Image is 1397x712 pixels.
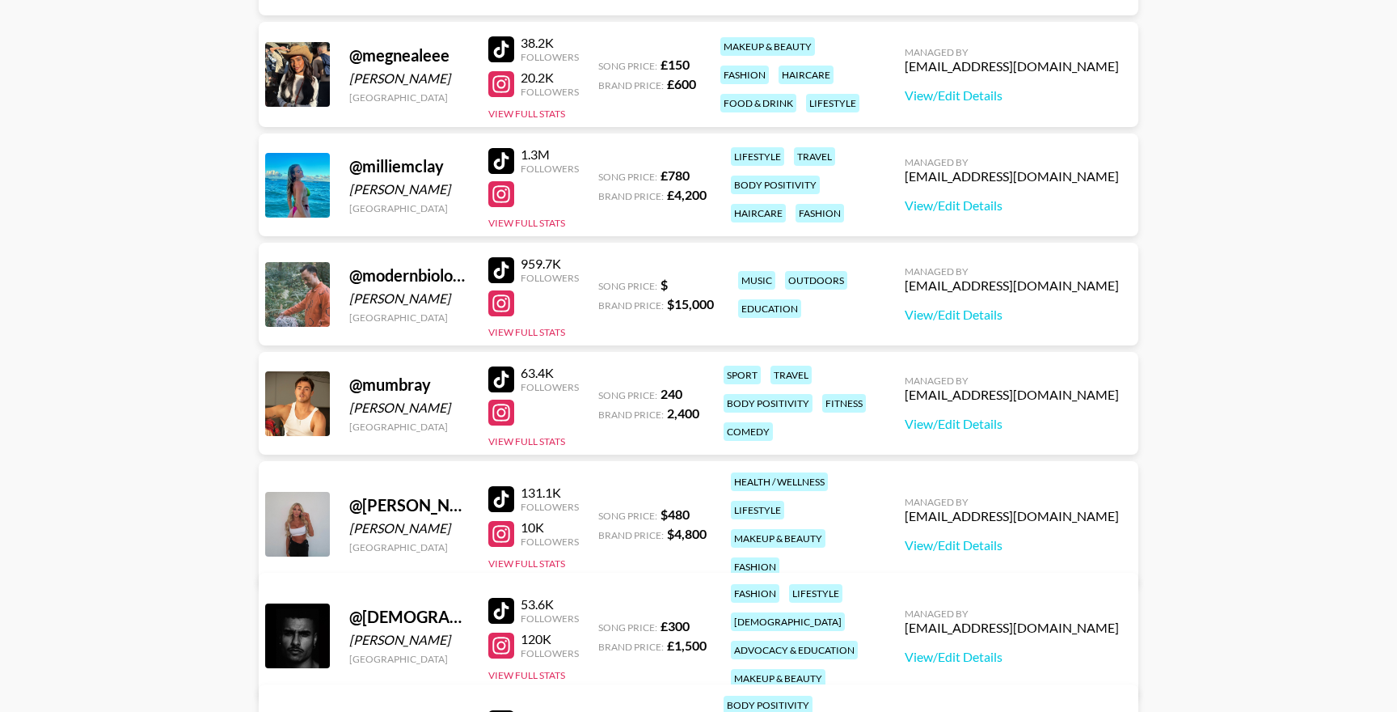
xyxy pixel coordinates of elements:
[731,176,820,194] div: body positivity
[488,217,565,229] button: View Full Stats
[794,147,835,166] div: travel
[349,653,469,665] div: [GEOGRAPHIC_DATA]
[724,366,761,384] div: sport
[667,526,707,541] strong: $ 4,800
[661,386,682,401] strong: 240
[521,596,579,612] div: 53.6K
[521,536,579,548] div: Followers
[598,510,657,522] span: Song Price:
[349,520,469,536] div: [PERSON_NAME]
[720,37,815,56] div: makeup & beauty
[661,506,690,522] strong: $ 480
[349,421,469,433] div: [GEOGRAPHIC_DATA]
[905,508,1119,524] div: [EMAIL_ADDRESS][DOMAIN_NAME]
[521,485,579,501] div: 131.1K
[521,519,579,536] div: 10K
[720,66,769,84] div: fashion
[822,394,866,413] div: fitness
[731,529,825,548] div: makeup & beauty
[598,190,664,202] span: Brand Price:
[905,307,1119,323] a: View/Edit Details
[349,70,469,87] div: [PERSON_NAME]
[905,156,1119,168] div: Managed By
[661,57,690,72] strong: £ 150
[598,641,664,653] span: Brand Price:
[731,669,825,688] div: makeup & beauty
[598,389,657,401] span: Song Price:
[521,51,579,63] div: Followers
[598,79,664,91] span: Brand Price:
[905,496,1119,508] div: Managed By
[488,435,565,447] button: View Full Stats
[905,46,1119,58] div: Managed By
[731,641,858,659] div: advocacy & education
[521,163,579,175] div: Followers
[905,649,1119,665] a: View/Edit Details
[488,326,565,338] button: View Full Stats
[905,58,1119,74] div: [EMAIL_ADDRESS][DOMAIN_NAME]
[731,501,784,519] div: lifestyle
[349,202,469,214] div: [GEOGRAPHIC_DATA]
[488,669,565,681] button: View Full Stats
[905,168,1119,184] div: [EMAIL_ADDRESS][DOMAIN_NAME]
[770,366,812,384] div: travel
[598,621,657,634] span: Song Price:
[521,35,579,51] div: 38.2K
[905,375,1119,387] div: Managed By
[349,290,469,307] div: [PERSON_NAME]
[905,265,1119,278] div: Managed By
[349,541,469,553] div: [GEOGRAPHIC_DATA]
[349,265,469,286] div: @ modernbiology
[731,584,779,603] div: fashion
[521,86,579,98] div: Followers
[661,167,690,183] strong: £ 780
[349,156,469,176] div: @ milliemclay
[796,204,844,222] div: fashion
[905,537,1119,553] a: View/Edit Details
[779,66,834,84] div: haircare
[521,381,579,393] div: Followers
[521,631,579,647] div: 120K
[731,473,828,491] div: health / wellness
[731,147,784,166] div: lifestyle
[667,187,707,202] strong: £ 4,200
[905,197,1119,214] a: View/Edit Details
[349,607,469,627] div: @ [DEMOGRAPHIC_DATA]
[521,501,579,513] div: Followers
[349,632,469,648] div: [PERSON_NAME]
[349,91,469,104] div: [GEOGRAPHIC_DATA]
[349,375,469,395] div: @ mumbray
[598,409,664,421] span: Brand Price:
[667,405,699,421] strong: 2,400
[667,296,714,311] strong: $ 15,000
[905,87,1119,104] a: View/Edit Details
[724,394,812,413] div: body positivity
[724,422,773,441] div: comedy
[731,557,779,576] div: fashion
[731,612,845,631] div: [DEMOGRAPHIC_DATA]
[661,277,668,292] strong: $
[521,365,579,381] div: 63.4K
[661,618,690,634] strong: £ 300
[598,280,657,292] span: Song Price:
[521,256,579,272] div: 959.7K
[349,495,469,515] div: @ [PERSON_NAME]
[789,584,842,603] div: lifestyle
[731,204,786,222] div: haircare
[905,416,1119,432] a: View/Edit Details
[720,94,796,112] div: food & drink
[738,299,801,318] div: education
[905,278,1119,294] div: [EMAIL_ADDRESS][DOMAIN_NAME]
[349,400,469,416] div: [PERSON_NAME]
[598,299,664,311] span: Brand Price:
[521,70,579,86] div: 20.2K
[806,94,859,112] div: lifestyle
[667,638,707,653] strong: £ 1,500
[905,387,1119,403] div: [EMAIL_ADDRESS][DOMAIN_NAME]
[349,45,469,66] div: @ megnealeee
[738,271,775,290] div: music
[349,181,469,197] div: [PERSON_NAME]
[785,271,847,290] div: outdoors
[521,647,579,659] div: Followers
[598,171,657,183] span: Song Price:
